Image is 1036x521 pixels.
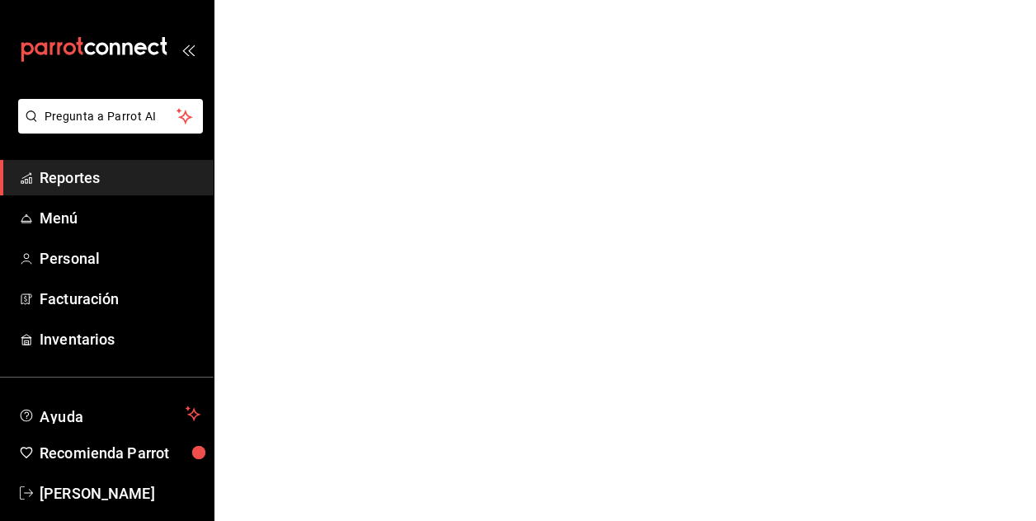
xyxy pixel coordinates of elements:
[40,404,179,424] span: Ayuda
[40,331,115,348] font: Inventarios
[40,209,78,227] font: Menú
[12,120,203,137] a: Pregunta a Parrot AI
[45,108,177,125] span: Pregunta a Parrot AI
[18,99,203,134] button: Pregunta a Parrot AI
[40,169,100,186] font: Reportes
[40,485,155,502] font: [PERSON_NAME]
[40,444,169,462] font: Recomienda Parrot
[40,290,119,307] font: Facturación
[181,43,195,56] button: open_drawer_menu
[40,250,100,267] font: Personal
